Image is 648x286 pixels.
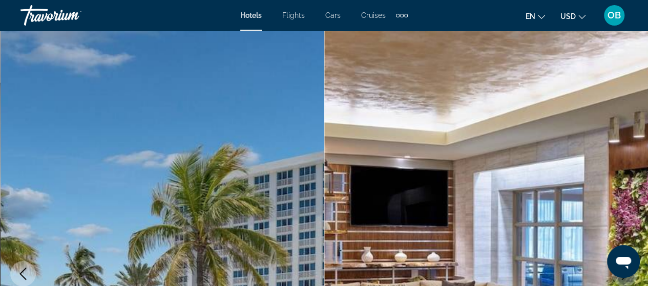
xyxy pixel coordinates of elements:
[282,11,305,19] a: Flights
[560,12,576,20] span: USD
[325,11,341,19] a: Cars
[607,245,640,278] iframe: Button to launch messaging window
[20,2,123,29] a: Travorium
[526,12,535,20] span: en
[560,9,586,24] button: Change currency
[240,11,262,19] a: Hotels
[608,10,621,20] span: OB
[396,7,408,24] button: Extra navigation items
[601,5,628,26] button: User Menu
[361,11,386,19] a: Cruises
[526,9,545,24] button: Change language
